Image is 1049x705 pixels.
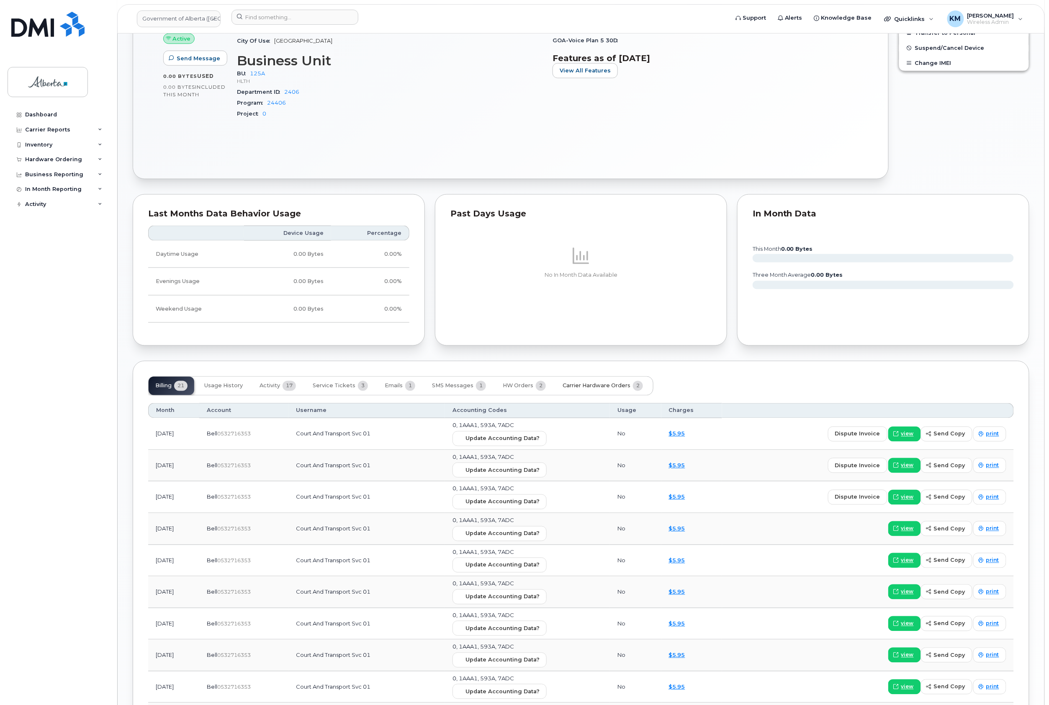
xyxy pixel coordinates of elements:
[986,683,999,691] span: print
[405,381,415,391] span: 1
[453,643,514,650] span: 0, 1AAA1, 593A, 7ADC
[669,462,685,469] a: $5.95
[901,651,914,659] span: view
[553,63,618,78] button: View All Features
[237,53,542,68] h3: Business Unit
[207,525,217,532] span: Bell
[453,463,547,478] button: Update Accounting Data?
[237,38,274,44] span: City Of Use
[973,584,1006,600] a: print
[453,675,514,682] span: 0, 1AAA1, 593A, 7ADC
[610,608,661,640] td: No
[137,10,221,27] a: Government of Alberta (GOA)
[284,89,299,95] a: 2406
[453,612,514,619] span: 0, 1AAA1, 593A, 7ADC
[453,621,547,636] button: Update Accounting Data?
[752,272,843,278] text: three month average
[888,679,921,695] a: view
[237,100,267,106] span: Program
[941,10,1029,27] div: Kay Mah
[973,458,1006,473] a: print
[934,620,965,628] span: send copy
[358,381,368,391] span: 3
[899,56,1029,71] button: Change IMEI
[163,51,227,66] button: Send Message
[197,73,214,79] span: used
[888,584,921,600] a: view
[453,580,514,587] span: 0, 1AAA1, 593A, 7ADC
[669,557,685,564] a: $5.95
[288,403,445,418] th: Username
[288,576,445,608] td: Court And Transport Svc 01
[465,593,540,601] span: Update Accounting Data?
[148,513,199,545] td: [DATE]
[288,672,445,703] td: Court And Transport Svc 01
[237,70,250,77] span: BU
[207,620,217,627] span: Bell
[207,494,217,500] span: Bell
[752,246,813,252] text: this month
[148,576,199,608] td: [DATE]
[921,553,972,568] button: send copy
[385,383,403,389] span: Emails
[331,296,409,323] td: 0.00%
[313,383,355,389] span: Service Tickets
[934,493,965,501] span: send copy
[743,14,766,22] span: Support
[148,268,409,295] tr: Weekdays from 6:00pm to 8:00am
[934,651,965,659] span: send copy
[267,100,286,106] a: 24406
[148,241,244,268] td: Daytime Usage
[901,494,914,501] span: view
[973,679,1006,695] a: print
[785,14,802,22] span: Alerts
[888,553,921,568] a: view
[921,458,972,473] button: send copy
[207,684,217,690] span: Bell
[895,15,925,22] span: Quicklinks
[669,652,685,659] a: $5.95
[207,557,217,564] span: Bell
[553,37,622,44] span: GOA-Voice Plan 5 30D
[207,652,217,659] span: Bell
[244,296,331,323] td: 0.00 Bytes
[217,652,251,659] span: 0532716353
[610,576,661,608] td: No
[921,679,972,695] button: send copy
[217,589,251,595] span: 0532716353
[217,684,251,690] span: 0532716353
[244,241,331,268] td: 0.00 Bytes
[204,383,243,389] span: Usage History
[148,296,409,323] tr: Friday from 6:00pm to Monday 8:00am
[950,14,961,24] span: KM
[835,493,880,501] span: dispute invoice
[901,557,914,564] span: view
[888,648,921,663] a: view
[901,525,914,533] span: view
[901,620,914,628] span: view
[163,73,197,79] span: 0.00 Bytes
[453,684,547,699] button: Update Accounting Data?
[465,466,540,474] span: Update Accounting Data?
[453,517,514,524] span: 0, 1AAA1, 593A, 7ADC
[986,494,999,501] span: print
[148,296,244,323] td: Weekend Usage
[148,481,199,513] td: [DATE]
[148,545,199,577] td: [DATE]
[237,111,262,117] span: Project
[553,20,858,35] h3: Rate Plan
[610,418,661,450] td: No
[331,241,409,268] td: 0.00%
[986,430,999,438] span: print
[148,672,199,703] td: [DATE]
[148,210,409,218] div: Last Months Data Behavior Usage
[288,481,445,513] td: Court And Transport Svc 01
[973,427,1006,442] a: print
[453,549,514,556] span: 0, 1AAA1, 593A, 7ADC
[828,490,887,505] button: dispute invoice
[283,381,296,391] span: 17
[453,422,514,429] span: 0, 1AAA1, 593A, 7ADC
[207,589,217,595] span: Bell
[453,494,547,509] button: Update Accounting Data?
[921,521,972,536] button: send copy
